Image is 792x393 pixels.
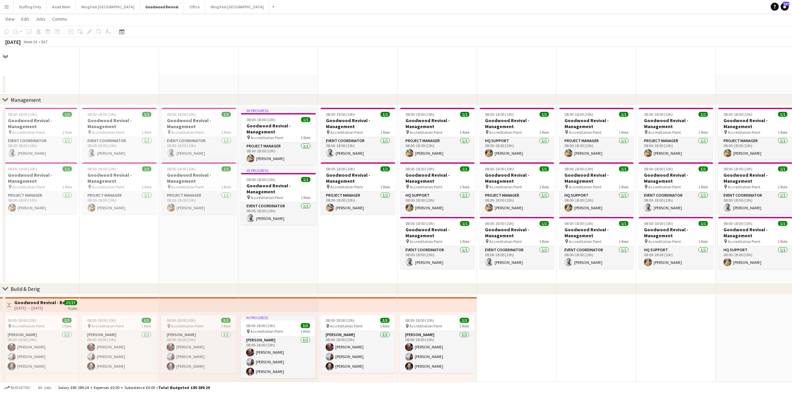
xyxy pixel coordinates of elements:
[82,162,157,214] app-job-card: 08:00-18:00 (10h)1/1Goodwood Revival - Management Accreditation Point1 RoleProject Manager1/108:0...
[485,221,514,226] span: 08:00-18:00 (10h)
[489,130,522,135] span: Accreditation Point
[241,123,316,135] h3: Goodwood Revival - Management
[698,130,708,135] span: 1 Role
[644,112,673,117] span: 08:00-18:00 (10h)
[241,315,315,378] app-job-card: In progress08:00-18:00 (10h)3/3 Accreditation Point1 Role[PERSON_NAME]3/308:00-18:00 (10h)[PERSON...
[64,300,77,305] span: 27/27
[380,318,390,323] span: 3/3
[728,130,760,135] span: Accreditation Point
[162,137,236,160] app-card-role: Event Coordinator1/108:00-18:00 (10h)[PERSON_NAME]
[300,329,310,334] span: 1 Role
[330,130,363,135] span: Accreditation Point
[2,331,77,373] app-card-role: [PERSON_NAME]3/308:00-18:00 (10h)[PERSON_NAME][PERSON_NAME][PERSON_NAME]
[326,166,355,171] span: 08:00-18:00 (10h)
[167,166,196,171] span: 08:00-18:00 (10h)
[539,239,549,244] span: 1 Role
[460,239,469,244] span: 1 Role
[320,331,395,373] app-card-role: [PERSON_NAME]3/308:00-18:00 (10h)[PERSON_NAME][PERSON_NAME][PERSON_NAME]
[459,323,469,328] span: 1 Role
[405,221,434,226] span: 08:00-18:00 (10h)
[241,168,316,173] div: In progress
[480,192,554,214] app-card-role: Project Manager1/108:00-18:00 (10h)[PERSON_NAME]
[63,112,72,117] span: 1/1
[559,117,634,129] h3: Goodwood Revival - Management
[158,385,210,390] span: Total Budgeted £80 389.24
[5,39,21,45] div: [DATE]
[321,108,395,160] app-job-card: 08:00-18:00 (10h)1/1Goodwood Revival - Management Accreditation Point1 RoleEvent Coordinator1/108...
[320,315,395,373] app-job-card: 08:00-18:00 (10h)3/3 Accreditation Point1 Role[PERSON_NAME]3/308:00-18:00 (10h)[PERSON_NAME][PERS...
[489,184,522,189] span: Accreditation Point
[12,323,45,328] span: Accreditation Point
[559,217,634,269] app-job-card: 08:00-18:00 (10h)1/1Goodwood Revival - Management Accreditation Point1 RoleEvent Coordinator1/108...
[14,299,64,305] h3: Goodwood Revival - Build & Derig Team
[21,16,29,22] span: Edit
[241,168,316,225] app-job-card: In progress08:00-18:00 (10h)1/1Goodwood Revival - Management Accreditation Point1 RoleEvent Coord...
[639,108,713,160] app-job-card: 08:00-18:00 (10h)1/1Goodwood Revival - Management Accreditation Point1 RoleProject Manager1/108:0...
[699,221,708,226] span: 1/1
[19,15,32,23] a: Edit
[301,323,310,328] span: 3/3
[82,108,157,160] app-job-card: 08:00-18:00 (10h)1/1Goodwood Revival - Management Accreditation Point1 RoleEvent Coordinator1/108...
[11,385,30,390] span: Budgeted
[3,15,17,23] a: View
[3,172,77,184] h3: Goodwood Revival - Management
[14,0,47,13] button: Staffing Only
[699,166,708,171] span: 1/1
[728,184,760,189] span: Accreditation Point
[639,172,713,184] h3: Goodwood Revival - Management
[540,166,549,171] span: 1/1
[330,323,363,328] span: Accreditation Point
[778,112,787,117] span: 1/1
[82,315,156,373] app-job-card: 08:00-18:00 (10h)3/3 Accreditation Point1 Role[PERSON_NAME]3/308:00-18:00 (10h)[PERSON_NAME][PERS...
[559,192,634,214] app-card-role: HQ Support1/108:00-18:00 (10h)[PERSON_NAME]
[400,137,475,160] app-card-role: Project Manager1/108:00-18:00 (10h)[PERSON_NAME]
[5,16,15,22] span: View
[330,184,363,189] span: Accreditation Point
[321,137,395,160] app-card-role: Event Coordinator1/108:00-18:00 (10h)[PERSON_NAME]
[480,137,554,160] app-card-role: HQ Support1/108:00-18:00 (10h)[PERSON_NAME]
[3,384,31,391] button: Budgeted
[58,385,210,390] div: Salary £80 389.24 + Expenses £0.00 + Subsistence £0.00 =
[171,130,204,135] span: Accreditation Point
[41,39,48,44] div: BST
[639,162,713,214] div: 08:00-18:00 (10h)1/1Goodwood Revival - Management Accreditation Point1 RoleEvent Coordinator1/108...
[778,166,787,171] span: 1/1
[480,108,554,160] app-job-card: 08:00-18:00 (10h)1/1Goodwood Revival - Management Accreditation Point1 RoleHQ Support1/108:00-18:...
[460,130,469,135] span: 1 Role
[22,39,39,44] span: Week 36
[559,108,634,160] app-job-card: 08:00-18:00 (10h)1/1Goodwood Revival - Management Accreditation Point1 RoleProject Manager1/108:0...
[162,162,236,214] div: 08:00-18:00 (10h)1/1Goodwood Revival - Management Accreditation Point1 RoleProject Manager1/108:0...
[142,184,151,189] span: 1 Role
[639,137,713,160] app-card-role: Project Manager1/108:00-18:00 (10h)[PERSON_NAME]
[14,305,64,310] div: [DATE] → [DATE]
[480,172,554,184] h3: Goodwood Revival - Management
[2,315,77,373] app-job-card: 08:00-18:00 (10h)3/3 Accreditation Point1 Role[PERSON_NAME]3/308:00-18:00 (10h)[PERSON_NAME][PERS...
[82,137,157,160] app-card-role: Event Coordinator1/108:00-18:00 (10h)[PERSON_NAME]
[559,162,634,214] div: 08:00-18:00 (10h)1/1Goodwood Revival - Management Accreditation Point1 RoleHQ Support1/108:00-18:...
[326,318,355,323] span: 08:00-18:00 (10h)
[246,117,275,122] span: 08:00-18:00 (10h)
[321,192,395,214] app-card-role: Project Manager1/108:00-18:00 (10h)[PERSON_NAME]
[87,112,116,117] span: 08:00-18:00 (10h)
[62,184,72,189] span: 1 Role
[644,221,673,226] span: 08:00-18:00 (10h)
[405,166,434,171] span: 08:00-18:00 (10h)
[460,318,469,323] span: 3/3
[480,246,554,269] app-card-role: Event Coordinator1/108:00-18:00 (10h)[PERSON_NAME]
[3,108,77,160] app-job-card: 08:00-18:00 (10h)1/1Goodwood Revival - Management Accreditation Point1 RoleEvent Coordinator1/108...
[400,315,474,373] app-job-card: 08:00-18:00 (10h)3/3 Accreditation Point1 Role[PERSON_NAME]3/308:00-18:00 (10h)[PERSON_NAME][PERS...
[778,130,787,135] span: 1 Role
[400,162,475,214] app-job-card: 08:00-18:00 (10h)1/1Goodwood Revival - Management Accreditation Point1 RoleHQ Support1/108:00-18:...
[82,192,157,214] app-card-role: Project Manager1/108:00-18:00 (10h)[PERSON_NAME]
[241,336,315,378] app-card-role: [PERSON_NAME]3/308:00-18:00 (10h)[PERSON_NAME][PERSON_NAME][PERSON_NAME]
[540,112,549,117] span: 1/1
[162,108,236,160] app-job-card: 08:00-18:00 (10h)1/1Goodwood Revival - Management Accreditation Point1 RoleEvent Coordinator1/108...
[480,162,554,214] app-job-card: 08:00-18:00 (10h)1/1Goodwood Revival - Management Accreditation Point1 RoleProject Manager1/108:0...
[410,184,442,189] span: Accreditation Point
